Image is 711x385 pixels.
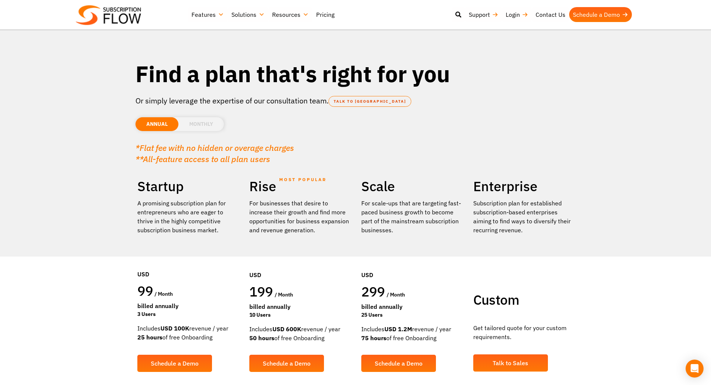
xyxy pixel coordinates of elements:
[135,95,576,106] p: Or simply leverage the expertise of our consultation team.
[532,7,569,22] a: Contact Us
[473,178,574,195] h2: Enterprise
[263,360,311,366] span: Schedule a Demo
[361,248,462,283] div: USD
[465,7,502,22] a: Support
[473,199,574,235] p: Subscription plan for established subscription-based enterprises aiming to find ways to diversify...
[473,354,548,372] a: Talk to Sales
[312,7,338,22] a: Pricing
[375,360,422,366] span: Schedule a Demo
[361,199,462,235] div: For scale-ups that are targeting fast-paced business growth to become part of the mainstream subs...
[160,325,189,332] strong: USD 100K
[151,360,199,366] span: Schedule a Demo
[137,333,162,341] strong: 25 hours
[249,283,273,300] span: 199
[473,291,519,308] span: Custom
[384,325,412,333] strong: USD 1.2M
[268,7,312,22] a: Resources
[272,325,301,333] strong: USD 600K
[155,291,173,297] span: / month
[275,291,293,298] span: / month
[249,199,350,235] div: For businesses that desire to increase their growth and find more opportunities for business expa...
[249,311,350,319] div: 10 Users
[137,355,212,372] a: Schedule a Demo
[249,325,350,342] div: Includes revenue / year of free Onboarding
[361,178,462,195] h2: Scale
[569,7,632,22] a: Schedule a Demo
[249,248,350,283] div: USD
[361,334,386,342] strong: 75 hours
[135,142,294,153] em: *Flat fee with no hidden or overage charges
[137,310,238,318] div: 3 Users
[249,178,350,195] h2: Rise
[361,355,436,372] a: Schedule a Demo
[137,247,238,282] div: USD
[686,360,704,378] div: Open Intercom Messenger
[361,283,385,300] span: 299
[361,311,462,319] div: 25 Users
[137,282,153,299] span: 99
[249,302,350,311] div: Billed Annually
[502,7,532,22] a: Login
[135,60,576,88] h1: Find a plan that's right for you
[228,7,268,22] a: Solutions
[387,291,405,298] span: / month
[178,117,224,131] li: MONTHLY
[76,5,141,25] img: Subscriptionflow
[137,199,238,235] p: A promising subscription plan for entrepreneurs who are eager to thrive in the highly competitive...
[279,171,327,188] span: MOST POPULAR
[137,301,238,310] div: Billed Annually
[135,153,270,164] em: **All-feature access to all plan users
[137,178,238,195] h2: Startup
[249,355,324,372] a: Schedule a Demo
[361,302,462,311] div: Billed Annually
[135,117,178,131] li: ANNUAL
[137,324,238,342] div: Includes revenue / year of free Onboarding
[361,325,462,342] div: Includes revenue / year of free Onboarding
[473,323,574,341] p: Get tailored quote for your custom requirements.
[493,360,528,366] span: Talk to Sales
[249,334,274,342] strong: 50 hours
[188,7,228,22] a: Features
[328,96,411,107] a: TALK TO [GEOGRAPHIC_DATA]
